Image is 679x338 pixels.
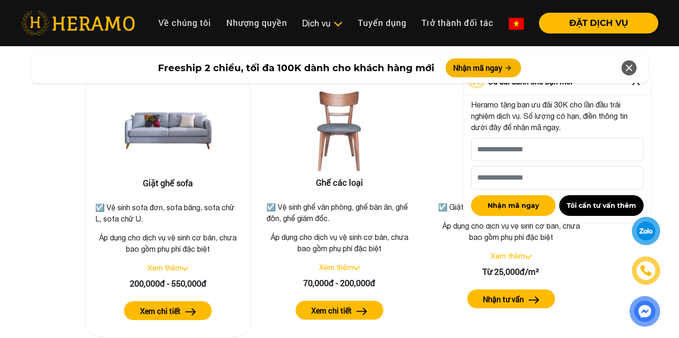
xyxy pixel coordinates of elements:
[639,264,653,277] img: phone-icon
[151,13,219,33] a: Về chúng tôi
[311,305,352,316] label: Xem chi tiết
[182,267,188,271] img: arrow_down.svg
[124,301,212,320] button: Xem chi tiết
[333,19,343,29] img: subToggleIcon
[471,99,644,133] p: Heramo tặng bạn ưu đãi 30K cho lần đầu trải nghiệm dịch vụ. Số lượng có hạn, điền thông tin dưới ...
[302,17,343,30] div: Dịch vụ
[525,255,531,259] img: arrow_down.svg
[21,11,135,35] img: heramo-logo.png
[436,220,586,243] p: Áp dụng cho dịch vụ vệ sinh cơ bản, chưa bao gồm phụ phí đặc biệt
[491,252,525,260] a: Xem thêm
[93,301,242,320] a: Xem chi tiết arrow
[265,277,414,289] div: 70,000đ - 200,000đ
[356,308,367,315] img: arrow
[93,232,242,255] p: Áp dụng cho dịch vụ vệ sinh cơ bản, chưa bao gồm phụ phí đặc biệt
[266,201,413,224] p: ☑️ Vệ sinh ghế văn phòng, ghế bàn ăn, ghế đôn, ghế giám đốc.
[471,195,555,216] button: Nhận mã ngay
[185,308,196,315] img: arrow
[633,258,659,283] a: phone-icon
[158,61,434,75] span: Freeship 2 chiều, tối đa 100K dành cho khách hàng mới
[265,231,414,254] p: Áp dụng cho dịch vụ vệ sinh cơ bản, chưa bao gồm phụ phí đặc biệt
[121,84,215,178] img: Giặt ghế sofa
[353,266,360,270] img: arrow_down.svg
[483,294,524,305] label: Nhận tư vấn
[436,289,586,308] a: Nhận tư vấn arrow
[319,263,353,272] a: Xem thêm
[436,265,586,278] div: Từ 25,000đ/m²
[350,13,414,33] a: Tuyển dụng
[265,178,414,188] h3: Ghế các loại
[296,301,383,320] button: Xem chi tiết
[559,195,644,216] button: Tôi cần tư vấn thêm
[436,178,586,188] h3: Giặt thảm
[292,83,387,178] img: Ghế các loại
[140,305,181,317] label: Xem chi tiết
[446,58,521,77] button: Nhận mã ngay
[531,19,658,27] a: ĐẶT DỊCH VỤ
[438,201,584,213] p: ☑️ Giặt thảm trang trí, thảm văn phòng.
[414,13,501,33] a: Trở thành đối tác
[539,13,658,33] button: ĐẶT DỊCH VỤ
[467,289,555,308] button: Nhận tư vấn
[529,297,539,304] img: arrow
[93,178,242,189] h3: Giặt ghế sofa
[265,301,414,320] a: Xem chi tiết arrow
[509,18,524,30] img: vn-flag.png
[219,13,295,33] a: Nhượng quyền
[95,202,240,224] p: ☑️ Vệ sinh sofa đơn, sofa băng, sofa chữ L, sofa chữ U.
[148,264,182,272] a: Xem thêm
[93,277,242,290] div: 200,000đ - 550,000đ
